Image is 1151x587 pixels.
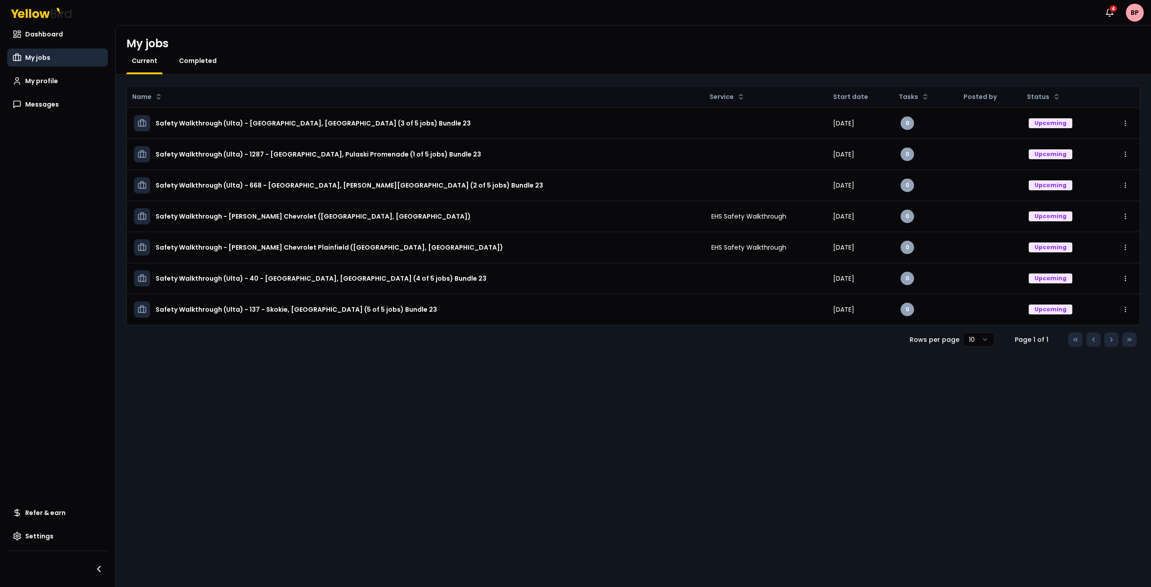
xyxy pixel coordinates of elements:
h1: My jobs [126,36,169,51]
div: Upcoming [1029,149,1072,159]
h3: Safety Walkthrough - [PERSON_NAME] Chevrolet Plainfield ([GEOGRAPHIC_DATA], [GEOGRAPHIC_DATA]) [156,239,503,255]
button: Status [1023,90,1064,104]
div: 0 [901,117,914,130]
h3: Safety Walkthrough (Ulta) - 40 - [GEOGRAPHIC_DATA], [GEOGRAPHIC_DATA] (4 of 5 jobs) Bundle 23 [156,270,486,287]
span: Completed [179,56,217,65]
h3: Safety Walkthrough (Ulta) - 1287 - [GEOGRAPHIC_DATA], Pulaski Promenade (1 of 5 jobs) Bundle 23 [156,146,481,162]
div: Page 1 of 1 [1009,335,1054,344]
th: Posted by [956,86,1021,108]
span: Refer & earn [25,508,66,517]
button: Name [129,90,166,104]
span: [DATE] [833,305,854,314]
span: My profile [25,76,58,85]
div: 0 [901,210,914,223]
div: Upcoming [1029,211,1072,221]
span: Dashboard [25,30,63,39]
h3: Safety Walkthrough - [PERSON_NAME] Chevrolet ([GEOGRAPHIC_DATA], [GEOGRAPHIC_DATA]) [156,208,471,224]
div: 4 [1109,4,1118,13]
span: My jobs [25,53,50,62]
button: 4 [1101,4,1119,22]
div: 0 [901,241,914,254]
h3: Safety Walkthrough (Ulta) - [GEOGRAPHIC_DATA], [GEOGRAPHIC_DATA] (3 of 5 jobs) Bundle 23 [156,115,471,131]
button: Service [706,90,748,104]
a: Refer & earn [7,504,108,522]
span: [DATE] [833,181,854,190]
h3: Safety Walkthrough (Ulta) - 137 - Skokie, [GEOGRAPHIC_DATA] (5 of 5 jobs) Bundle 23 [156,301,437,318]
span: Status [1027,92,1049,101]
a: My profile [7,72,108,90]
a: My jobs [7,49,108,67]
div: Upcoming [1029,273,1072,283]
button: Tasks [895,90,932,104]
div: 0 [901,179,914,192]
h3: Safety Walkthrough (Ulta) - 668 - [GEOGRAPHIC_DATA], [PERSON_NAME][GEOGRAPHIC_DATA] (2 of 5 jobs)... [156,177,543,193]
a: Current [126,56,163,65]
span: EHS Safety Walkthrough [711,212,786,221]
span: [DATE] [833,150,854,159]
span: Messages [25,100,59,109]
span: Settings [25,532,54,541]
span: [DATE] [833,212,854,221]
span: Name [132,92,152,101]
div: 0 [901,272,914,285]
div: Upcoming [1029,242,1072,252]
div: Upcoming [1029,118,1072,128]
div: Upcoming [1029,305,1072,314]
a: Settings [7,527,108,545]
span: EHS Safety Walkthrough [711,243,786,252]
span: [DATE] [833,274,854,283]
a: Dashboard [7,25,108,43]
span: Service [709,92,734,101]
span: [DATE] [833,119,854,128]
div: 0 [901,148,914,161]
a: Messages [7,95,108,113]
span: BP [1126,4,1144,22]
div: 0 [901,303,914,316]
a: Completed [174,56,222,65]
th: Start date [826,86,893,108]
p: Rows per page [910,335,959,344]
span: [DATE] [833,243,854,252]
span: Current [132,56,157,65]
div: Upcoming [1029,180,1072,190]
span: Tasks [899,92,918,101]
